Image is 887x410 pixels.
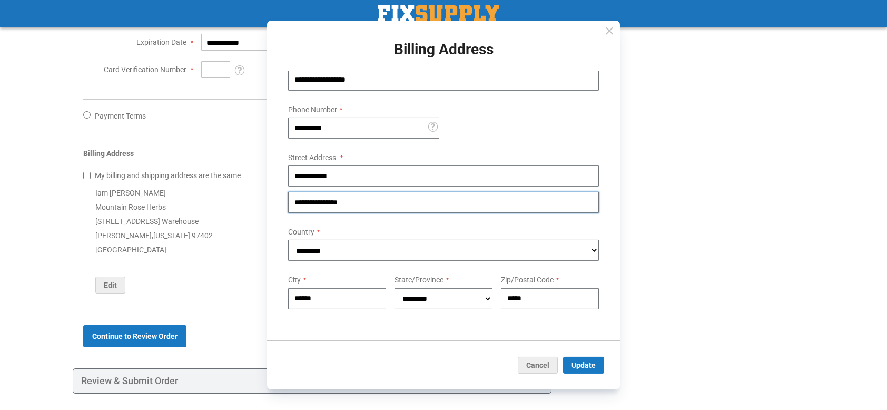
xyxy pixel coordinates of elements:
[104,65,186,74] span: Card Verification Number
[95,171,241,180] span: My billing and shipping address are the same
[288,228,314,236] span: Country
[104,281,117,289] span: Edit
[288,276,301,284] span: City
[288,105,337,114] span: Phone Number
[288,153,336,162] span: Street Address
[526,361,549,369] span: Cancel
[153,231,190,240] span: [US_STATE]
[83,186,541,294] div: Iam [PERSON_NAME] Mountain Rose Herbs [STREET_ADDRESS] Warehouse [PERSON_NAME] , 97402 [GEOGRAPHI...
[378,5,499,22] img: Fix Industrial Supply
[92,332,178,340] span: Continue to Review Order
[280,42,607,58] h1: Billing Address
[571,361,596,369] span: Update
[378,5,499,22] a: store logo
[563,357,604,374] button: Update
[136,38,186,46] span: Expiration Date
[501,276,554,284] span: Zip/Postal Code
[395,276,443,284] span: State/Province
[95,277,125,294] button: Edit
[95,112,146,120] span: Payment Terms
[518,357,558,374] button: Cancel
[83,148,541,164] div: Billing Address
[73,368,551,394] div: Review & Submit Order
[83,325,186,347] button: Continue to Review Order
